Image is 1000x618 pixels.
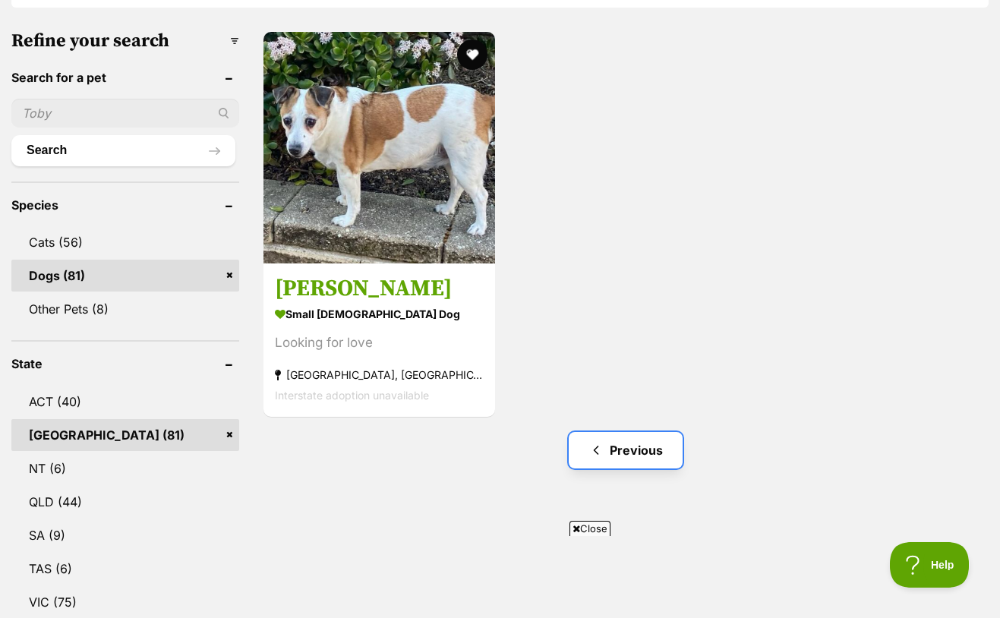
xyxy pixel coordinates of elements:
[263,263,495,417] a: [PERSON_NAME] small [DEMOGRAPHIC_DATA] Dog Looking for love [GEOGRAPHIC_DATA], [GEOGRAPHIC_DATA] ...
[275,303,484,325] strong: small [DEMOGRAPHIC_DATA] Dog
[11,486,239,518] a: QLD (44)
[275,274,484,303] h3: [PERSON_NAME]
[11,553,239,585] a: TAS (6)
[275,364,484,385] strong: [GEOGRAPHIC_DATA], [GEOGRAPHIC_DATA]
[275,389,429,402] span: Interstate adoption unavailable
[11,135,235,166] button: Search
[11,260,239,292] a: Dogs (81)
[11,226,239,258] a: Cats (56)
[11,293,239,325] a: Other Pets (8)
[11,386,239,418] a: ACT (40)
[11,452,239,484] a: NT (6)
[11,198,239,212] header: Species
[11,71,239,84] header: Search for a pet
[457,39,487,70] button: favourite
[569,432,683,468] a: Previous page
[11,519,239,551] a: SA (9)
[11,357,239,370] header: State
[263,32,495,263] img: Kip - Jack Russell Terrier x Mini Foxie Dog
[11,586,239,618] a: VIC (75)
[224,542,777,610] iframe: Advertisement
[11,30,239,52] h3: Refine your search
[275,333,484,353] div: Looking for love
[262,432,989,468] nav: Pagination
[890,542,970,588] iframe: Help Scout Beacon - Open
[569,521,610,536] span: Close
[11,419,239,451] a: [GEOGRAPHIC_DATA] (81)
[11,99,239,128] input: Toby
